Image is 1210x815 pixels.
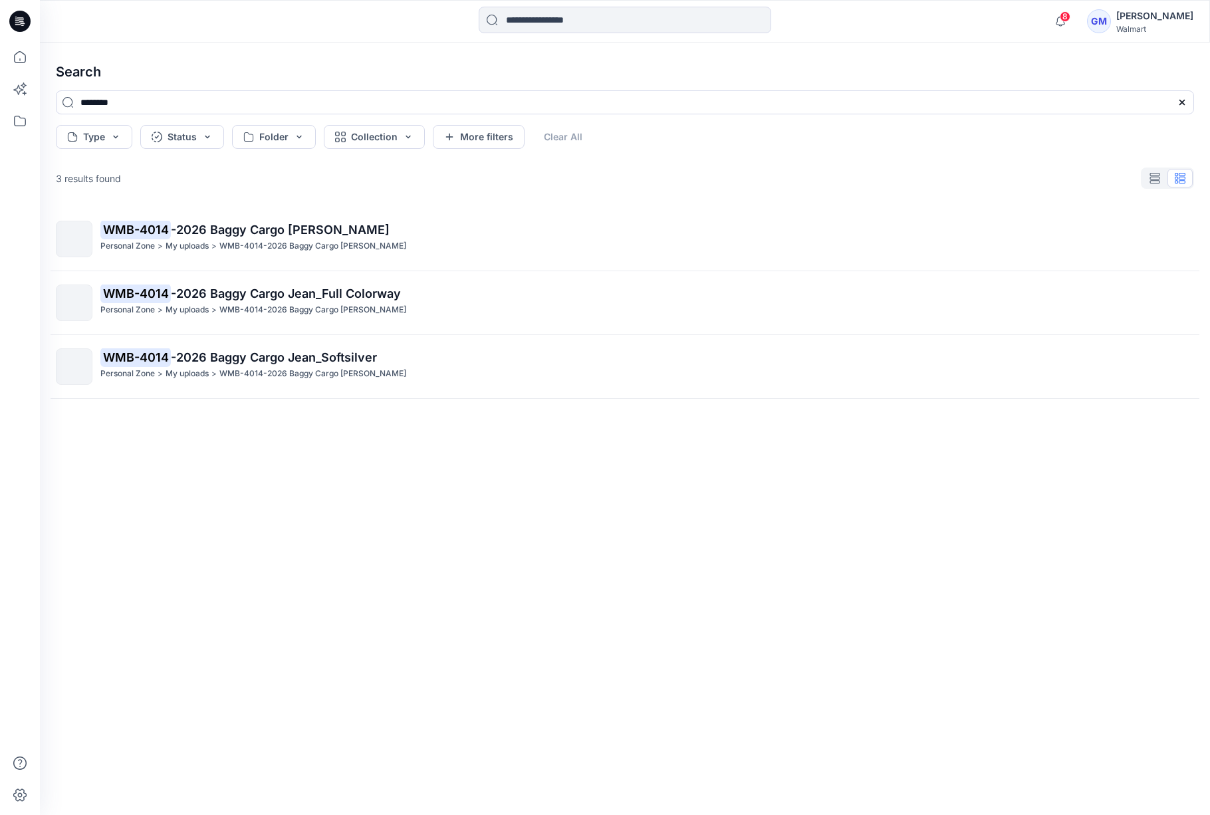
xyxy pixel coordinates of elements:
p: My uploads [166,367,209,381]
a: WMB-4014-2026 Baggy Cargo Jean_SoftsilverPersonal Zone>My uploads>WMB-4014-2026 Baggy Cargo [PERS... [48,340,1202,393]
p: > [211,367,217,381]
p: > [211,239,217,253]
a: WMB-4014-2026 Baggy Cargo [PERSON_NAME]Personal Zone>My uploads>WMB-4014-2026 Baggy Cargo [PERSON... [48,213,1202,265]
p: WMB-4014-2026 Baggy Cargo Jean [219,303,406,317]
h4: Search [45,53,1205,90]
span: -2026 Baggy Cargo [PERSON_NAME] [171,223,390,237]
div: GM [1087,9,1111,33]
span: -2026 Baggy Cargo Jean_Softsilver [171,350,377,364]
p: 3 results found [56,172,121,185]
button: More filters [433,125,525,149]
button: Folder [232,125,316,149]
p: > [158,239,163,253]
p: > [158,367,163,381]
mark: WMB-4014 [100,348,171,366]
p: Personal Zone [100,367,155,381]
button: Type [56,125,132,149]
p: My uploads [166,303,209,317]
div: Walmart [1116,24,1193,34]
p: > [211,303,217,317]
mark: WMB-4014 [100,220,171,239]
button: Status [140,125,224,149]
mark: WMB-4014 [100,284,171,302]
span: 8 [1060,11,1070,22]
div: [PERSON_NAME] [1116,8,1193,24]
p: WMB-4014-2026 Baggy Cargo Jean [219,367,406,381]
p: > [158,303,163,317]
p: Personal Zone [100,239,155,253]
span: -2026 Baggy Cargo Jean_Full Colorway [171,287,401,300]
button: Collection [324,125,425,149]
a: WMB-4014-2026 Baggy Cargo Jean_Full ColorwayPersonal Zone>My uploads>WMB-4014-2026 Baggy Cargo [P... [48,277,1202,329]
p: WMB-4014-2026 Baggy Cargo Jean [219,239,406,253]
p: Personal Zone [100,303,155,317]
p: My uploads [166,239,209,253]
